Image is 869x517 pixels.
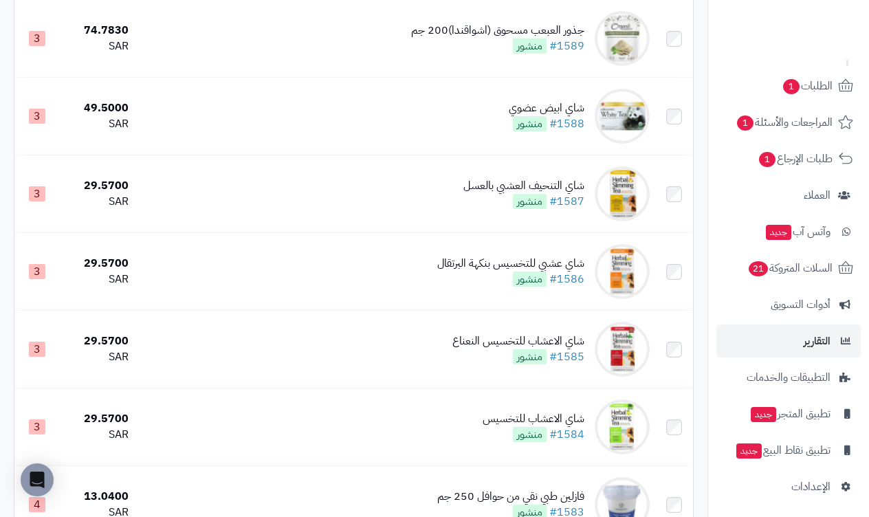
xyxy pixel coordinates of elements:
span: 3 [29,264,45,279]
span: 4 [29,497,45,512]
div: SAR [65,427,128,443]
span: منشور [513,38,547,54]
span: التطبيقات والخدمات [747,368,830,387]
a: تطبيق المتجرجديد [716,397,861,430]
span: منشور [513,349,547,364]
div: 74.7830 [65,23,128,38]
span: التقارير [804,331,830,351]
span: 3 [29,109,45,124]
span: تطبيق المتجر [749,404,830,423]
span: منشور [513,116,547,131]
div: SAR [65,38,128,54]
span: تطبيق نقاط البيع [735,441,830,460]
span: 3 [29,186,45,201]
a: #1585 [549,349,584,365]
span: جديد [751,407,776,422]
a: #1586 [549,271,584,287]
a: تطبيق نقاط البيعجديد [716,434,861,467]
img: جذور العبعب مسحوق (اشواقندا)200 جم [595,11,650,66]
div: 29.5700 [65,411,128,427]
span: جديد [736,443,762,459]
span: الإعدادات [791,477,830,496]
a: #1584 [549,426,584,443]
a: التطبيقات والخدمات [716,361,861,394]
span: 3 [29,31,45,46]
div: SAR [65,349,128,365]
img: شاي ابيض عضوي [595,89,650,144]
span: الطلبات [782,76,833,96]
div: SAR [65,116,128,132]
div: 29.5700 [65,333,128,349]
span: 3 [29,342,45,357]
span: العملاء [804,186,830,205]
img: شاي عشبي للتخسيس بنكهة البرتقال [595,244,650,299]
img: شاي الاعشاب للتخسيس [595,399,650,454]
div: 13.0400 [65,489,128,505]
div: شاي ابيض عضوي [509,100,584,116]
a: طلبات الإرجاع1 [716,142,861,175]
a: السلات المتروكة21 [716,252,861,285]
img: شاي الاعشاب للتخسيس النعناع [595,322,650,377]
span: 1 [783,79,800,94]
div: شاي عشبي للتخسيس بنكهة البرتقال [437,256,584,272]
div: شاي الاعشاب للتخسيس النعناع [452,333,584,349]
a: المراجعات والأسئلة1 [716,106,861,139]
div: شاي الاعشاب للتخسيس [483,411,584,427]
div: فازلين طبي نقي من حوافل 250 جم [437,489,584,505]
span: منشور [513,272,547,287]
a: #1589 [549,38,584,54]
span: أدوات التسويق [771,295,830,314]
div: SAR [65,194,128,210]
div: 49.5000 [65,100,128,116]
span: 21 [749,261,768,276]
span: منشور [513,194,547,209]
a: التقارير [716,324,861,357]
span: السلات المتروكة [747,258,833,278]
span: وآتس آب [764,222,830,241]
div: SAR [65,272,128,287]
a: أدوات التسويق [716,288,861,321]
span: 3 [29,419,45,434]
span: 1 [759,152,775,167]
a: #1588 [549,115,584,132]
span: 1 [737,115,753,131]
a: العملاء [716,179,861,212]
span: منشور [513,427,547,442]
a: #1587 [549,193,584,210]
div: جذور العبعب مسحوق (اشواقندا)200 جم [411,23,584,38]
img: logo-2.png [775,38,856,67]
div: 29.5700 [65,178,128,194]
img: شاي التنحيف العشبي بالعسل [595,166,650,221]
span: المراجعات والأسئلة [736,113,833,132]
div: 29.5700 [65,256,128,272]
a: وآتس آبجديد [716,215,861,248]
a: الطلبات1 [716,69,861,102]
a: الإعدادات [716,470,861,503]
div: Open Intercom Messenger [21,463,54,496]
span: طلبات الإرجاع [758,149,833,168]
div: شاي التنحيف العشبي بالعسل [463,178,584,194]
span: جديد [766,225,791,240]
